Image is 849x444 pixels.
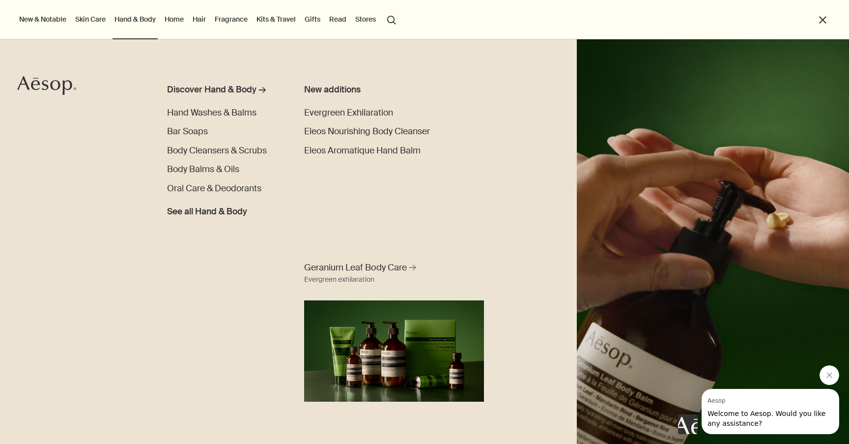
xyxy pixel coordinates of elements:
button: Open search [383,10,400,29]
span: Body Cleansers & Scrubs [167,145,267,156]
a: Geranium Leaf Body Care Evergreen exhilarationFull range of Geranium Leaf products displaying aga... [302,259,486,402]
button: Stores [353,13,378,26]
a: See all Hand & Body [167,202,247,219]
div: Evergreen exhilaration [304,274,374,286]
a: Gifts [303,13,322,26]
div: Aesop says "Welcome to Aesop. Would you like any assistance?". Open messaging window to continue ... [678,365,839,434]
a: Oral Care & Deodorants [167,182,261,196]
a: Aesop [17,76,76,98]
iframe: Message from Aesop [702,389,839,434]
iframe: no content [678,414,698,434]
a: Read [327,13,348,26]
a: Hand Washes & Balms [167,107,256,120]
a: Fragrance [213,13,250,26]
span: Oral Care & Deodorants [167,183,261,194]
span: Geranium Leaf Body Care [304,262,407,274]
a: Body Cleansers & Scrubs [167,145,267,158]
button: Close the Menu [817,14,828,26]
span: See all Hand & Body [167,206,247,219]
span: Eleos Aromatique Hand Balm [304,145,421,156]
a: Kits & Travel [255,13,298,26]
iframe: Close message from Aesop [820,365,839,385]
a: Eleos Nourishing Body Cleanser [304,125,430,139]
a: Eleos Aromatique Hand Balm [304,145,421,158]
a: Hand & Body [113,13,158,26]
span: Hand Washes & Balms [167,107,256,118]
div: New additions [304,84,440,97]
span: Bar Soaps [167,126,208,137]
button: New & Notable [17,13,68,26]
span: Body Balms & Oils [167,164,239,175]
a: Skin Care [73,13,108,26]
a: Bar Soaps [167,125,208,139]
a: Evergreen Exhilaration [304,107,393,120]
a: Body Balms & Oils [167,163,239,177]
div: Discover Hand & Body [167,84,256,97]
a: Home [163,13,186,26]
a: Discover Hand & Body [167,84,279,101]
a: Hair [191,13,208,26]
svg: Aesop [17,76,76,95]
span: Evergreen Exhilaration [304,107,393,118]
span: Eleos Nourishing Body Cleanser [304,126,430,137]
